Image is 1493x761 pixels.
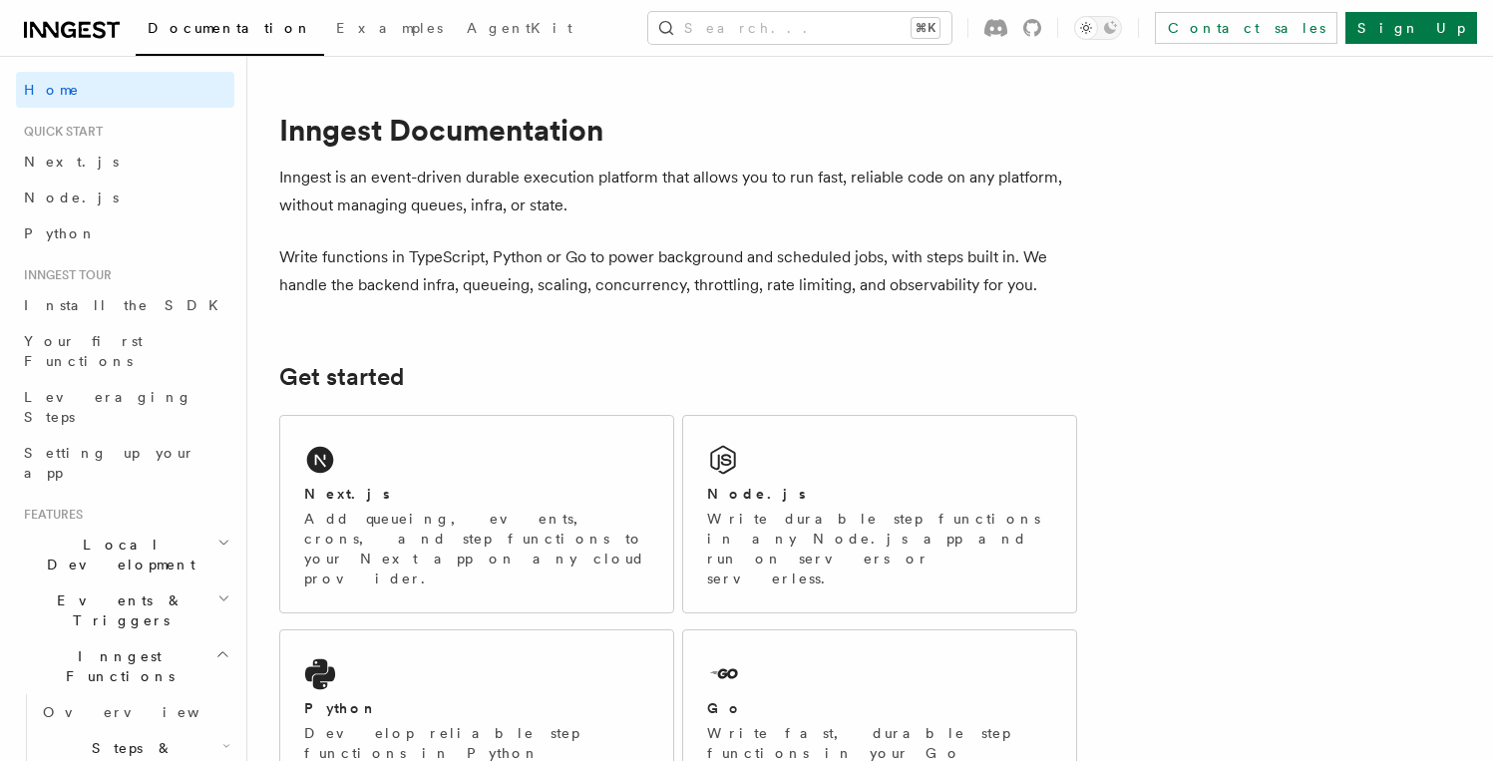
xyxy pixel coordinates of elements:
button: Search...⌘K [648,12,951,44]
span: Setting up your app [24,445,195,481]
span: Features [16,507,83,523]
span: AgentKit [467,20,572,36]
a: Next.jsAdd queueing, events, crons, and step functions to your Next app on any cloud provider. [279,415,674,613]
a: Next.js [16,144,234,180]
span: Quick start [16,124,103,140]
a: Sign Up [1345,12,1477,44]
h2: Next.js [304,484,390,504]
span: Node.js [24,190,119,205]
a: Documentation [136,6,324,56]
a: Install the SDK [16,287,234,323]
span: Overview [43,704,248,720]
a: Home [16,72,234,108]
span: Inngest tour [16,267,112,283]
span: Events & Triggers [16,590,217,630]
span: Local Development [16,535,217,574]
a: Python [16,215,234,251]
p: Write functions in TypeScript, Python or Go to power background and scheduled jobs, with steps bu... [279,243,1077,299]
span: Python [24,225,97,241]
span: Inngest Functions [16,646,215,686]
h2: Go [707,698,743,718]
kbd: ⌘K [912,18,939,38]
button: Local Development [16,527,234,582]
p: Inngest is an event-driven durable execution platform that allows you to run fast, reliable code ... [279,164,1077,219]
h1: Inngest Documentation [279,112,1077,148]
a: Node.jsWrite durable step functions in any Node.js app and run on servers or serverless. [682,415,1077,613]
a: Your first Functions [16,323,234,379]
a: AgentKit [455,6,584,54]
a: Setting up your app [16,435,234,491]
span: Install the SDK [24,297,230,313]
span: Examples [336,20,443,36]
span: Your first Functions [24,333,143,369]
a: Overview [35,694,234,730]
a: Node.js [16,180,234,215]
a: Get started [279,363,404,391]
span: Leveraging Steps [24,389,192,425]
p: Add queueing, events, crons, and step functions to your Next app on any cloud provider. [304,509,649,588]
button: Events & Triggers [16,582,234,638]
span: Next.js [24,154,119,170]
button: Toggle dark mode [1074,16,1122,40]
span: Documentation [148,20,312,36]
h2: Python [304,698,378,718]
h2: Node.js [707,484,806,504]
a: Contact sales [1155,12,1337,44]
a: Leveraging Steps [16,379,234,435]
p: Write durable step functions in any Node.js app and run on servers or serverless. [707,509,1052,588]
span: Home [24,80,80,100]
a: Examples [324,6,455,54]
button: Inngest Functions [16,638,234,694]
